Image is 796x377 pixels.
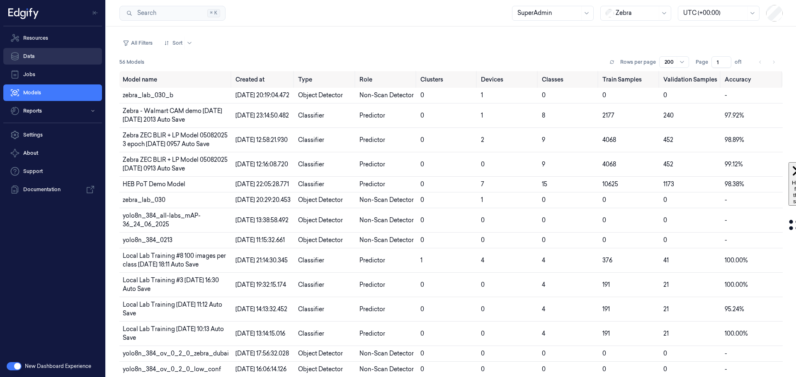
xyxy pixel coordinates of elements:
span: 4 [542,257,545,264]
span: 0 [420,136,424,144]
span: 1173 [663,180,674,188]
span: 0 [663,91,667,99]
button: All Filters [119,36,156,50]
span: Non-Scan Detector [359,236,414,244]
span: 0 [602,196,606,204]
button: Reports [3,103,102,119]
span: 15 [542,180,547,188]
span: 0 [420,161,424,168]
span: Predictor [359,330,385,337]
span: Classifier [298,161,324,168]
span: 100.00% [725,330,748,337]
span: 9 [542,136,545,144]
span: Page [696,58,708,66]
span: 1 [481,91,483,99]
span: - [725,350,727,357]
span: 100.00% [725,281,748,288]
span: 21 [663,305,669,313]
span: Predictor [359,161,385,168]
span: Object Detector [298,350,343,357]
span: 97.92% [725,112,744,119]
span: 0 [663,196,667,204]
span: 8 [542,112,545,119]
span: 452 [663,161,673,168]
span: [DATE] 12:16:08.720 [235,161,288,168]
span: Object Detector [298,365,343,373]
span: 0 [663,236,667,244]
span: 98.38% [725,180,744,188]
span: Predictor [359,136,385,144]
span: Local Lab Training [DATE] 10:13 Auto Save [123,325,224,341]
span: 191 [602,281,610,288]
p: Rows per page [620,58,656,66]
span: Object Detector [298,236,343,244]
button: About [3,145,102,161]
span: HEB PoT Demo Model [123,180,185,188]
a: Jobs [3,66,102,83]
span: 0 [542,91,546,99]
span: 0 [602,350,606,357]
span: 1 [481,112,483,119]
span: 0 [481,161,485,168]
span: Predictor [359,257,385,264]
span: 4 [542,281,545,288]
th: Validation Samples [660,71,722,88]
span: Non-Scan Detector [359,91,414,99]
span: 0 [420,180,424,188]
span: 100.00% [725,257,748,264]
span: Classifier [298,281,324,288]
span: - [725,216,727,224]
span: Predictor [359,112,385,119]
span: Predictor [359,180,385,188]
span: 452 [663,136,673,144]
span: Search [134,9,156,17]
span: 0 [663,216,667,224]
span: 41 [663,257,669,264]
span: 0 [481,305,485,313]
span: 0 [420,216,424,224]
span: 0 [663,365,667,373]
span: 0 [420,196,424,204]
span: [DATE] 19:32:15.174 [235,281,286,288]
span: 0 [542,365,546,373]
a: Documentation [3,181,102,198]
span: [DATE] 20:19:04.472 [235,91,289,99]
span: 1 [420,257,422,264]
span: - [725,236,727,244]
span: Classifier [298,305,324,313]
span: 0 [481,216,485,224]
span: 95.24% [725,305,744,313]
span: 191 [602,305,610,313]
span: 56 Models [119,58,144,66]
span: 10625 [602,180,618,188]
span: 2 [481,136,484,144]
span: 0 [481,365,485,373]
span: 0 [420,236,424,244]
span: zebra_lab_030 [123,196,165,204]
th: Train Samples [599,71,660,88]
span: of 1 [735,58,748,66]
span: Zebra ZEC BLIR + LP Model 05082025 3 epoch [DATE] 0957 Auto Save [123,132,228,148]
span: yolo8n_384_0213 [123,236,172,244]
span: 21 [663,330,669,337]
th: Clusters [417,71,478,88]
span: [DATE] 23:14:50.482 [235,112,289,119]
nav: pagination [755,56,779,68]
span: Classifier [298,112,324,119]
span: [DATE] 11:15:32.661 [235,236,285,244]
span: 21 [663,281,669,288]
span: 4 [481,257,484,264]
th: Role [356,71,417,88]
span: 0 [481,281,485,288]
span: 0 [420,112,424,119]
span: Object Detector [298,91,343,99]
span: Classifier [298,257,324,264]
a: Resources [3,30,102,46]
span: 2177 [602,112,614,119]
span: 240 [663,112,674,119]
span: Predictor [359,281,385,288]
th: Classes [539,71,599,88]
span: - [725,91,727,99]
th: Created at [232,71,295,88]
span: 4068 [602,161,616,168]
